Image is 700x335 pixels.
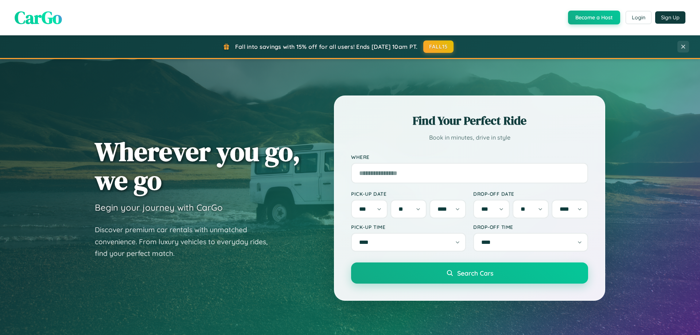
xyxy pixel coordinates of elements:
span: Search Cars [457,269,493,277]
label: Drop-off Date [473,191,588,197]
button: FALL15 [423,40,454,53]
label: Where [351,154,588,160]
button: Login [626,11,652,24]
p: Discover premium car rentals with unmatched convenience. From luxury vehicles to everyday rides, ... [95,224,277,260]
span: Fall into savings with 15% off for all users! Ends [DATE] 10am PT. [235,43,418,50]
h3: Begin your journey with CarGo [95,202,223,213]
h2: Find Your Perfect Ride [351,113,588,129]
label: Drop-off Time [473,224,588,230]
h1: Wherever you go, we go [95,137,300,195]
span: CarGo [15,5,62,30]
label: Pick-up Date [351,191,466,197]
button: Become a Host [568,11,620,24]
p: Book in minutes, drive in style [351,132,588,143]
button: Sign Up [655,11,685,24]
button: Search Cars [351,262,588,284]
label: Pick-up Time [351,224,466,230]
